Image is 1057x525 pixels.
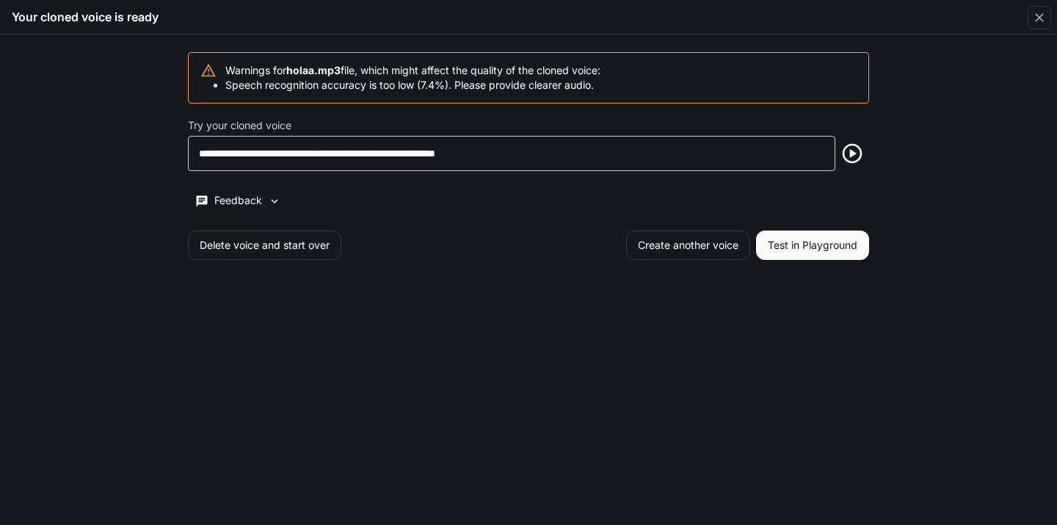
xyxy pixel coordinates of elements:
button: Test in Playground [756,231,869,260]
button: Create another voice [626,231,750,260]
button: Feedback [188,189,288,213]
h5: Your cloned voice is ready [12,9,159,25]
p: Try your cloned voice [188,120,291,131]
div: Warnings for file, which might affect the quality of the cloned voice: [225,57,600,98]
button: Delete voice and start over [188,231,341,260]
b: holaa.mp3 [286,64,341,76]
li: Speech recognition accuracy is too low (7.4%). Please provide clearer audio. [225,78,600,93]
